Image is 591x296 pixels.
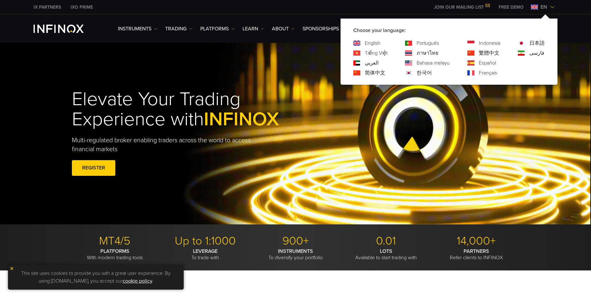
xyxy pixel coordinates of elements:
[165,25,192,33] a: TRADING
[242,25,264,33] a: Learn
[72,234,157,248] p: MT4/5
[494,4,528,11] a: INFINOX MENU
[100,248,129,254] strong: PLATFORMS
[29,4,66,11] a: INFINOX
[162,234,248,248] p: Up to 1:1000
[66,4,98,11] a: INFINOX
[10,266,14,271] img: yellow close icon
[529,49,544,57] a: Language
[365,49,388,57] a: Language
[34,25,99,33] a: INFINOX Logo
[193,248,218,254] strong: LEVERAGE
[253,248,338,261] p: To diversify your portfolio
[365,59,379,67] a: Language
[479,69,497,77] a: Language
[204,108,279,131] span: INFINOX
[529,39,545,47] a: Language
[380,248,392,254] strong: LOTS
[429,4,494,10] a: JOIN OUR MAILING LIST
[72,89,309,129] h1: Elevate Your Trading Experience with
[303,25,339,33] a: SPONSORSHIPS
[365,69,385,77] a: Language
[434,234,519,248] p: 14,000+
[464,248,489,254] strong: PARTNERS
[200,25,234,33] a: PLATFORMS
[417,59,450,67] a: Language
[538,3,550,11] span: en
[272,25,295,33] a: ABOUT
[343,234,429,248] p: 0.01
[11,268,180,286] p: This site uses cookies to provide you with a great user experience. By using [DOMAIN_NAME], you a...
[417,39,439,47] a: Language
[72,248,157,261] p: With modern trading tools
[123,278,152,284] a: cookie policy
[278,248,313,254] strong: INSTRUMENTS
[343,248,429,261] p: Available to start trading with
[479,39,500,47] a: Language
[353,27,545,34] p: Choose your language:
[417,49,438,57] a: Language
[72,160,115,176] a: REGISTER
[72,136,262,154] p: Multi-regulated broker enabling traders across the world to access financial markets
[118,25,157,33] a: Instruments
[479,49,499,57] a: Language
[479,59,496,67] a: Language
[287,215,291,219] span: Go to slide 1
[434,248,519,261] p: Refer clients to INFINOX
[162,248,248,261] p: To trade with
[300,215,304,219] span: Go to slide 3
[365,39,380,47] a: Language
[417,69,432,77] a: Language
[294,215,297,219] span: Go to slide 2
[253,234,338,248] p: 900+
